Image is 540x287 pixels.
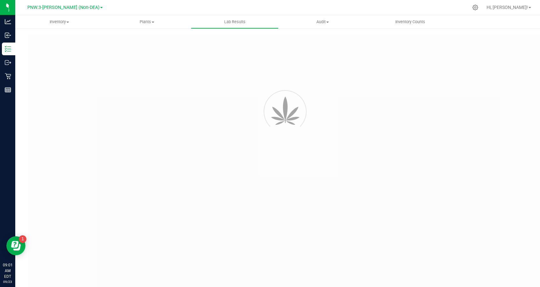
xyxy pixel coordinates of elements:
[15,15,103,29] a: Inventory
[5,18,11,25] inline-svg: Analytics
[3,279,12,284] p: 09/23
[27,5,100,10] span: PNW.3-[PERSON_NAME] (Non-DEA)
[191,15,279,29] a: Lab Results
[366,15,454,29] a: Inventory Counts
[5,73,11,79] inline-svg: Retail
[5,46,11,52] inline-svg: Inventory
[3,262,12,279] p: 09:01 AM EDT
[279,19,366,25] span: Audit
[6,236,25,255] iframe: Resource center
[15,19,103,25] span: Inventory
[103,15,191,29] a: Plants
[487,5,528,10] span: Hi, [PERSON_NAME]!
[279,15,366,29] a: Audit
[5,59,11,66] inline-svg: Outbound
[19,235,26,243] iframe: Resource center unread badge
[471,4,479,10] div: Manage settings
[5,87,11,93] inline-svg: Reports
[5,32,11,38] inline-svg: Inbound
[387,19,434,25] span: Inventory Counts
[216,19,254,25] span: Lab Results
[103,19,190,25] span: Plants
